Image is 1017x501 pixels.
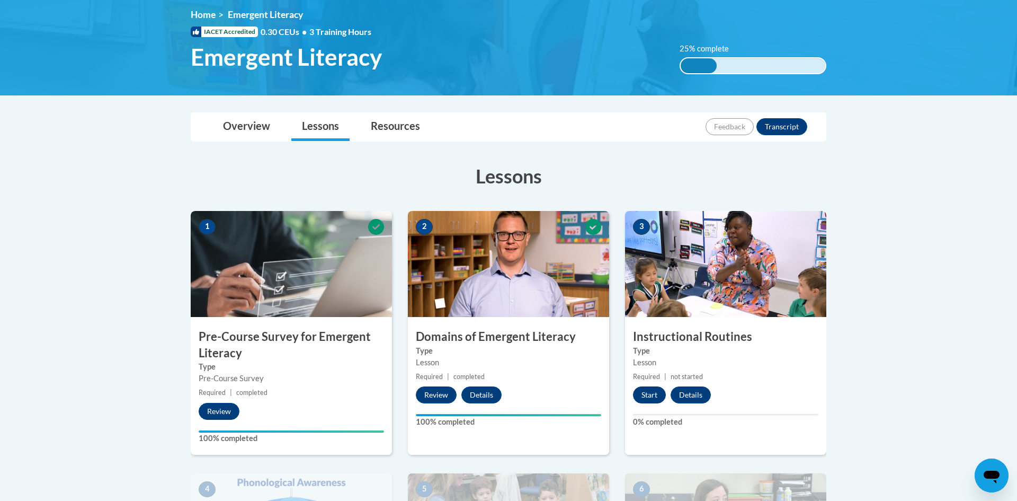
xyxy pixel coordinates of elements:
span: completed [453,373,485,381]
a: Overview [212,113,281,141]
span: Required [416,373,443,381]
label: Type [416,345,601,357]
span: Emergent Literacy [228,9,303,20]
div: Pre-Course Survey [199,373,384,384]
img: Course Image [408,211,609,317]
iframe: Button to launch messaging window [975,459,1009,493]
button: Feedback [706,118,754,135]
button: Details [461,386,502,403]
span: 2 [416,219,433,235]
label: 100% completed [199,433,384,444]
label: Type [633,345,818,357]
span: 4 [199,481,216,497]
span: 3 [633,219,650,235]
span: Required [199,389,226,397]
a: Lessons [291,113,350,141]
button: Review [416,386,457,403]
label: 25% complete [680,43,741,55]
span: • [302,27,307,37]
div: 25% complete [681,58,717,73]
img: Course Image [191,211,392,317]
div: Lesson [633,357,818,368]
label: 100% completed [416,416,601,428]
span: completed [236,389,267,397]
a: Resources [360,113,431,141]
label: Type [199,361,384,373]
h3: Domains of Emergent Literacy [408,329,609,345]
div: Your progress [416,414,601,416]
h3: Lessons [191,163,826,189]
button: Start [633,386,666,403]
span: Required [633,373,660,381]
span: 0.30 CEUs [261,26,309,38]
div: Your progress [199,430,384,433]
button: Details [671,386,711,403]
img: Course Image [625,211,826,317]
span: 1 [199,219,216,235]
h3: Pre-Course Survey for Emergent Literacy [191,329,392,362]
span: 3 Training Hours [309,27,371,37]
span: IACET Accredited [191,27,258,37]
span: | [230,389,232,397]
h3: Instructional Routines [625,329,826,345]
button: Transcript [756,118,807,135]
span: Emergent Literacy [191,43,382,71]
div: Lesson [416,357,601,368]
span: 5 [416,481,433,497]
label: 0% completed [633,416,818,428]
span: | [447,373,449,381]
button: Review [199,403,239,420]
a: Home [191,9,216,20]
span: 6 [633,481,650,497]
span: | [664,373,666,381]
span: not started [671,373,703,381]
